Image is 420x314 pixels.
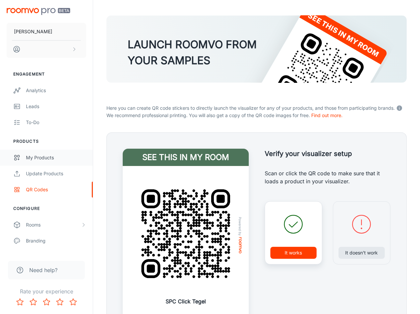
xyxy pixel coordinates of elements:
[166,297,206,305] p: SPC Click Tegel
[239,237,241,253] img: roomvo
[106,112,407,119] p: We recommend professional printing. You will also get a copy of the QR code images for free.
[265,149,391,159] h5: Verify your visualizer setup
[7,8,70,15] img: Roomvo PRO Beta
[26,103,86,110] div: Leads
[106,103,407,112] p: Here you can create QR code stickers to directly launch the visualizer for any of your products, ...
[40,295,53,309] button: Rate 3 star
[265,169,391,185] p: Scan or click the QR code to make sure that it loads a product in your visualizer.
[14,28,52,35] p: [PERSON_NAME]
[26,119,86,126] div: To-do
[131,179,241,289] img: QR Code Example
[311,112,343,118] a: Find out more.
[26,221,81,229] div: Rooms
[13,295,27,309] button: Rate 1 star
[67,295,80,309] button: Rate 5 star
[7,23,86,40] button: [PERSON_NAME]
[29,266,58,274] span: Need help?
[26,154,86,161] div: My Products
[26,87,86,94] div: Analytics
[128,37,257,69] h3: LAUNCH ROOMVO FROM YOUR SAMPLES
[27,295,40,309] button: Rate 2 star
[339,247,385,259] button: It doesn’t work
[26,237,86,244] div: Branding
[5,287,87,295] p: Rate your experience
[26,186,86,193] div: QR Codes
[123,149,249,166] h4: See this in my room
[26,170,86,177] div: Update Products
[53,295,67,309] button: Rate 4 star
[237,217,243,236] span: Powered by
[270,247,317,259] button: It works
